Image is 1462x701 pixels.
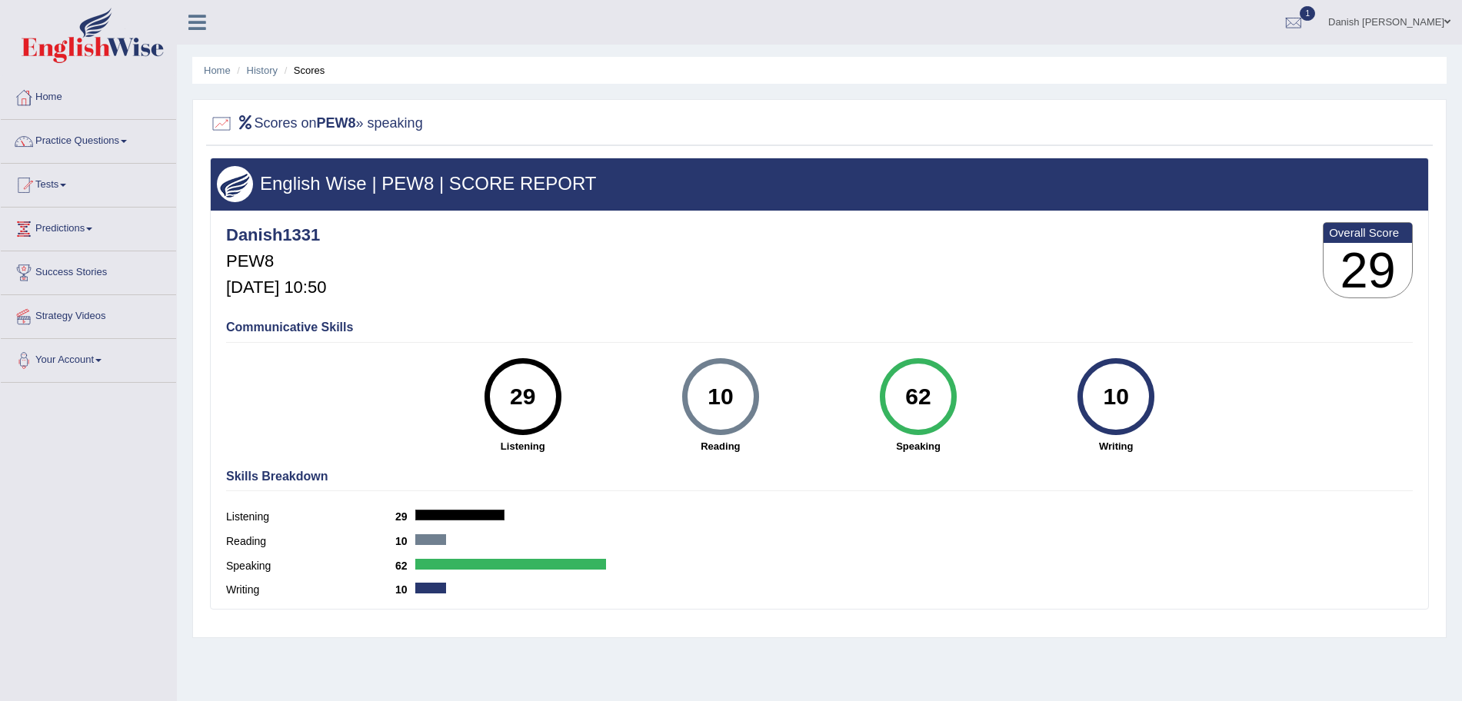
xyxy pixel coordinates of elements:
b: 10 [395,583,415,596]
li: Scores [281,63,325,78]
label: Speaking [226,558,395,574]
label: Writing [226,582,395,598]
a: Home [204,65,231,76]
a: Tests [1,164,176,202]
a: Practice Questions [1,120,176,158]
a: Predictions [1,208,176,246]
b: 29 [395,510,415,523]
a: Home [1,76,176,115]
a: Strategy Videos [1,295,176,334]
label: Reading [226,533,395,550]
a: Success Stories [1,251,176,290]
span: 1 [1300,6,1315,21]
h4: Danish1331 [226,226,326,244]
h4: Communicative Skills [226,321,1413,334]
b: 62 [395,560,415,572]
strong: Reading [629,439,811,453]
div: 10 [692,364,748,429]
b: 10 [395,535,415,547]
b: PEW8 [317,115,356,131]
div: 29 [495,364,551,429]
strong: Speaking [827,439,1009,453]
div: 10 [1088,364,1144,429]
a: History [247,65,278,76]
a: Your Account [1,339,176,377]
h5: PEW8 [226,252,326,271]
h2: Scores on » speaking [210,112,423,135]
img: wings.png [217,166,253,202]
b: Overall Score [1329,226,1407,239]
strong: Listening [431,439,614,453]
h5: [DATE] 10:50 [226,278,326,297]
h3: English Wise | PEW8 | SCORE REPORT [217,174,1422,194]
strong: Writing [1025,439,1207,453]
div: 62 [890,364,946,429]
label: Listening [226,509,395,525]
h3: 29 [1324,243,1412,298]
h4: Skills Breakdown [226,470,1413,483]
